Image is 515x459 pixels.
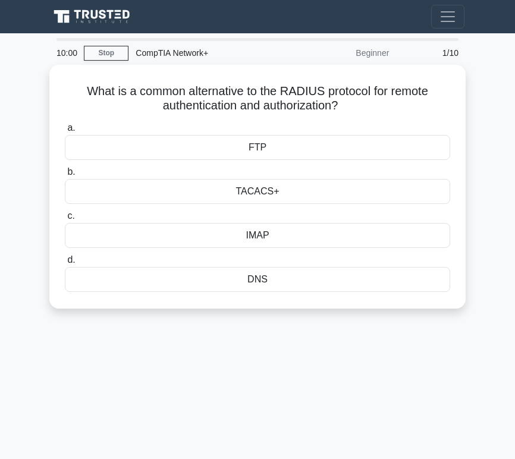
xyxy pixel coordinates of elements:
[65,179,450,204] div: TACACS+
[431,5,464,29] button: Toggle navigation
[67,210,74,221] span: c.
[65,135,450,160] div: FTP
[65,223,450,248] div: IMAP
[67,166,75,177] span: b.
[64,84,451,114] h5: What is a common alternative to the RADIUS protocol for remote authentication and authorization?
[65,267,450,292] div: DNS
[49,41,84,65] div: 10:00
[396,41,466,65] div: 1/10
[292,41,396,65] div: Beginner
[84,46,128,61] a: Stop
[128,41,292,65] div: CompTIA Network+
[67,122,75,133] span: a.
[67,254,75,265] span: d.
